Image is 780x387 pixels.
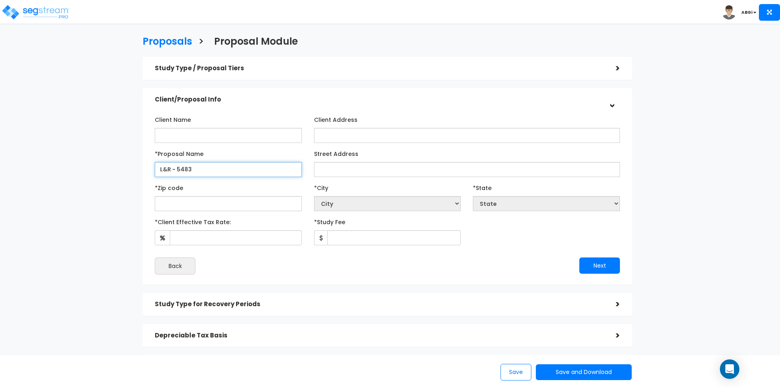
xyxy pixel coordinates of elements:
[155,147,204,158] label: *Proposal Name
[155,257,195,275] button: Back
[579,257,620,274] button: Next
[136,28,192,53] a: Proposals
[155,181,183,192] label: *Zip code
[741,9,752,15] b: ABGi
[1,4,70,20] img: logo_pro_r.png
[500,364,531,381] button: Save
[605,91,618,108] div: >
[720,359,739,379] div: Open Intercom Messenger
[604,298,620,311] div: >
[214,36,298,49] h3: Proposal Module
[155,65,604,72] h5: Study Type / Proposal Tiers
[473,181,492,192] label: *State
[198,36,204,49] h3: >
[155,113,191,124] label: Client Name
[208,28,298,53] a: Proposal Module
[155,332,604,339] h5: Depreciable Tax Basis
[314,215,345,226] label: *Study Fee
[143,36,192,49] h3: Proposals
[155,301,604,308] h5: Study Type for Recovery Periods
[604,329,620,342] div: >
[155,215,231,226] label: *Client Effective Tax Rate:
[314,181,328,192] label: *City
[155,96,604,103] h5: Client/Proposal Info
[536,364,632,380] button: Save and Download
[722,5,736,19] img: avatar.png
[314,113,357,124] label: Client Address
[314,147,358,158] label: Street Address
[604,62,620,75] div: >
